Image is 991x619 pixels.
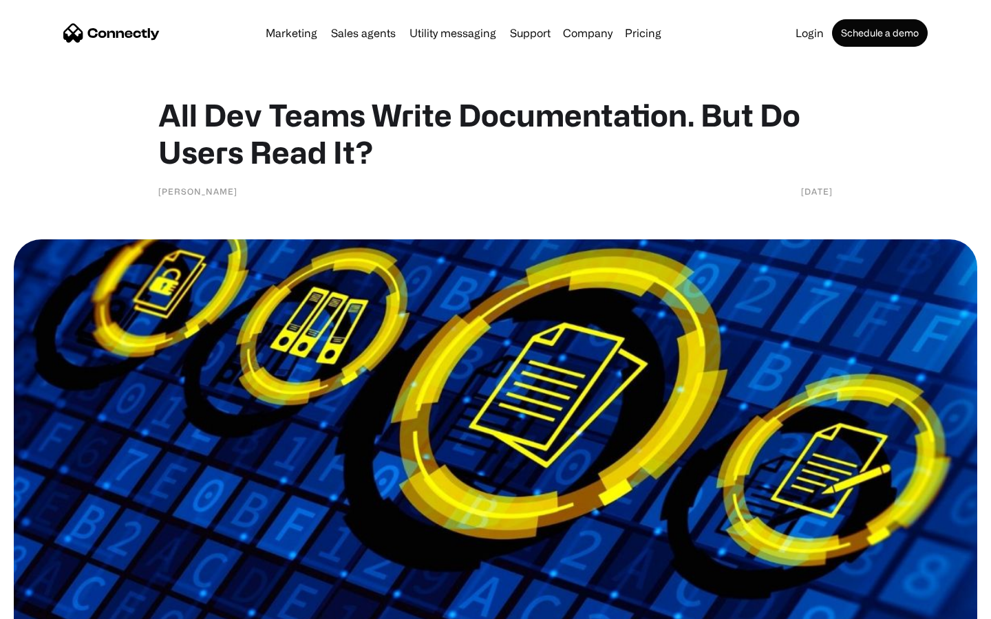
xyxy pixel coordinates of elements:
[619,28,667,39] a: Pricing
[832,19,928,47] a: Schedule a demo
[260,28,323,39] a: Marketing
[504,28,556,39] a: Support
[28,595,83,614] ul: Language list
[563,23,612,43] div: Company
[14,595,83,614] aside: Language selected: English
[559,23,617,43] div: Company
[404,28,502,39] a: Utility messaging
[801,184,833,198] div: [DATE]
[158,96,833,171] h1: All Dev Teams Write Documentation. But Do Users Read It?
[326,28,401,39] a: Sales agents
[63,23,160,43] a: home
[158,184,237,198] div: [PERSON_NAME]
[790,28,829,39] a: Login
